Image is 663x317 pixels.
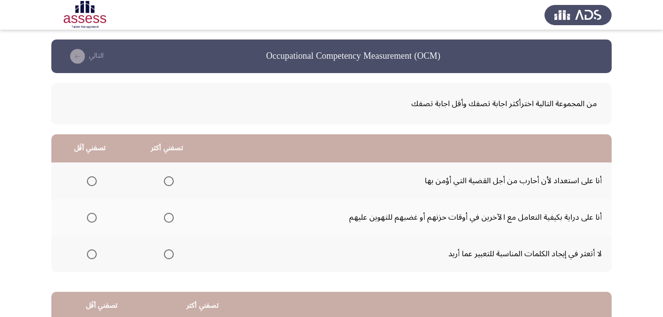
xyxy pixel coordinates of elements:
mat-radio-group: Select an option [83,209,97,226]
mat-radio-group: Select an option [83,245,97,262]
img: Assess Talent Management logo [545,1,612,29]
th: تصفني أقَل [51,134,128,162]
mat-radio-group: Select an option [160,245,174,262]
td: أنا على استعداد لأن أحارب من أجل القضية التي أؤمن بها [206,162,612,199]
mat-radio-group: Select an option [83,172,97,189]
img: Assessment logo of OCM R1 ASSESS [51,1,118,29]
mat-radio-group: Select an option [160,172,174,189]
mat-radio-group: Select an option [160,209,174,226]
span: من المجموعة التالية اخترأكثر اجابة تصفك وأقل اجابة تصفك [66,95,597,112]
td: أنا على دراية بكيفية التعامل مع الآخرين في أوقات حزنهم أو غضبهم للتهوين عليهم [206,199,612,236]
th: تصفني أكثر [128,134,205,162]
h3: Occupational Competency Measurement (OCM) [266,50,440,62]
td: لا أتعثر في إيجاد الكلمات المناسبة للتعبير عما أريد [206,236,612,272]
button: check the missing [63,48,107,64]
